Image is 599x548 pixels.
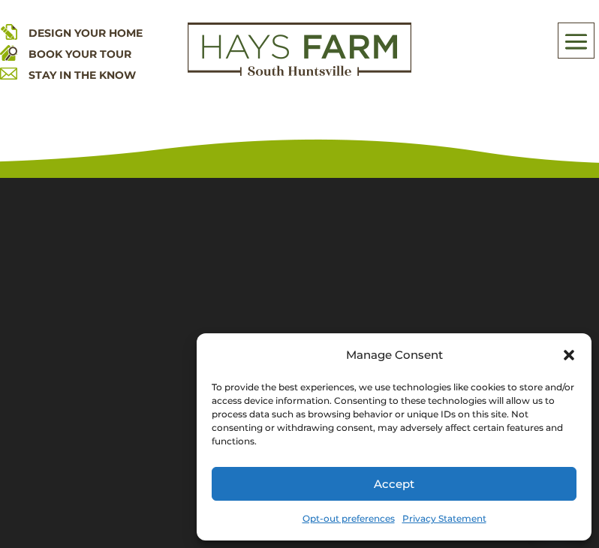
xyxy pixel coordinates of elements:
[561,348,576,363] div: Close dialog
[212,381,575,448] div: To provide the best experiences, we use technologies like cookies to store and/or access device i...
[212,467,576,501] button: Accept
[29,68,136,82] a: STAY IN THE KNOW
[402,508,486,529] a: Privacy Statement
[346,345,443,366] div: Manage Consent
[303,508,395,529] a: Opt-out preferences
[29,47,131,61] a: BOOK YOUR TOUR
[188,66,411,80] a: hays farm homes huntsville development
